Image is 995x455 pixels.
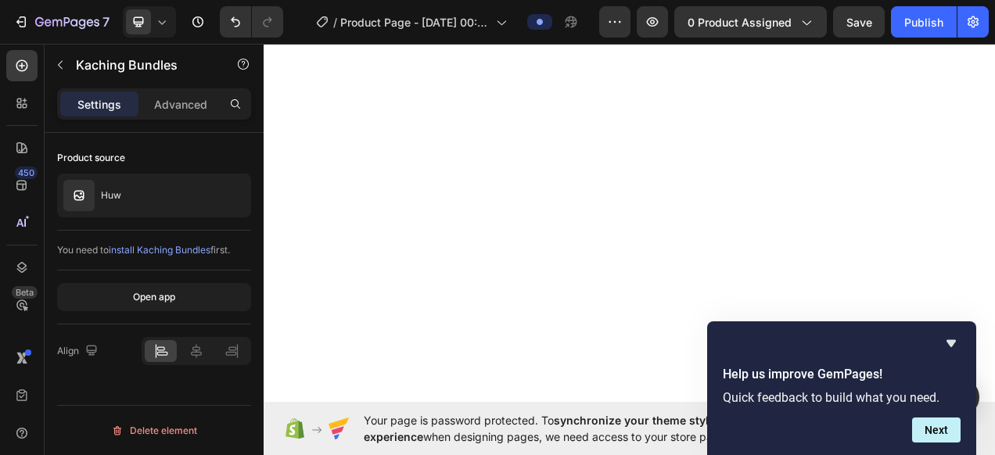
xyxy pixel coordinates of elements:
div: You need to first. [57,243,251,257]
span: synchronize your theme style & enhance your experience [364,414,803,443]
button: 7 [6,6,117,38]
span: Product Page - [DATE] 00:20:17 [340,14,490,30]
p: Advanced [154,96,207,113]
button: Publish [891,6,957,38]
button: Open app [57,283,251,311]
button: Hide survey [942,334,961,353]
h2: Help us improve GemPages! [723,365,961,384]
div: 450 [15,167,38,179]
span: Save [846,16,872,29]
span: install Kaching Bundles [109,244,210,256]
div: Product source [57,151,125,165]
div: Align [57,341,101,362]
div: Help us improve GemPages! [723,334,961,442]
div: Publish [904,14,943,30]
button: Save [833,6,885,38]
div: Delete element [111,421,197,440]
button: Delete element [57,418,251,443]
button: Next question [912,417,961,442]
p: 7 [102,13,110,31]
img: product feature img [63,180,95,211]
span: / [333,14,337,30]
p: Kaching Bundles [76,56,209,74]
div: Open app [133,290,175,304]
p: Quick feedback to build what you need. [723,390,961,405]
p: Settings [77,96,121,113]
span: 0 product assigned [688,14,792,30]
p: Huw [101,190,121,201]
button: 0 product assigned [674,6,827,38]
iframe: Design area [264,38,995,408]
div: Beta [12,286,38,299]
span: Your page is password protected. To when designing pages, we need access to your store password. [364,412,864,445]
div: Undo/Redo [220,6,283,38]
